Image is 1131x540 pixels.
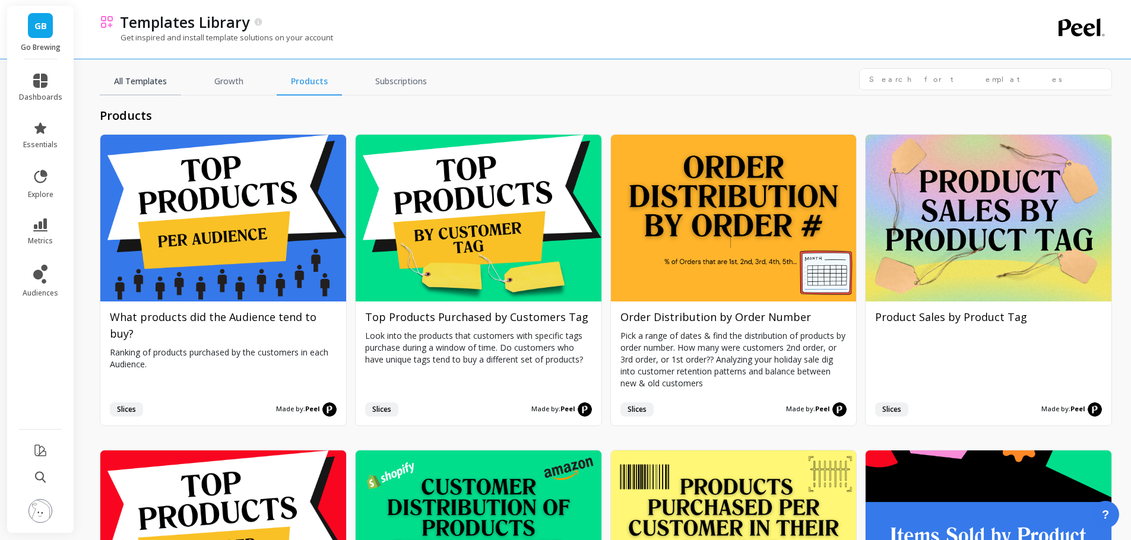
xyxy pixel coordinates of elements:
a: Subscriptions [361,68,441,96]
span: essentials [23,140,58,150]
span: ? [1102,506,1109,523]
p: Go Brewing [19,43,62,52]
a: Growth [200,68,258,96]
nav: Tabs [100,68,441,96]
button: ? [1092,501,1119,528]
span: audiences [23,288,58,298]
span: metrics [28,236,53,246]
span: explore [28,190,53,199]
h2: products [100,107,1112,124]
span: dashboards [19,93,62,102]
a: Products [277,68,342,96]
img: profile picture [28,499,52,523]
span: GB [34,19,47,33]
img: header icon [100,15,114,29]
a: All Templates [100,68,181,96]
p: Get inspired and install template solutions on your account [100,32,333,43]
p: Templates Library [120,12,249,32]
input: Search for templates [859,68,1112,90]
